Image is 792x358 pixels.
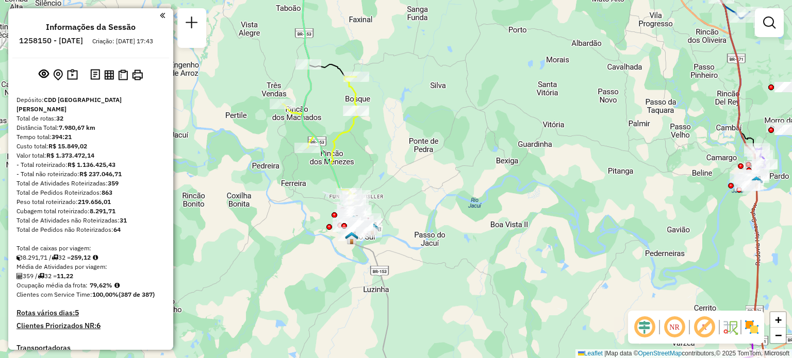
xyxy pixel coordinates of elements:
[16,179,165,188] div: Total de Atividades Roteirizadas:
[93,254,98,261] i: Meta Caixas/viagem: 212,48 Diferença: 46,64
[16,188,165,197] div: Total de Pedidos Roteirizados:
[16,321,165,330] h4: Clientes Priorizados NR:
[19,36,83,45] h6: 1258150 - [DATE]
[78,198,111,206] strong: 219.656,01
[37,66,51,83] button: Exibir sessão original
[16,142,165,151] div: Custo total:
[16,160,165,169] div: - Total roteirizado:
[16,123,165,132] div: Distância Total:
[75,308,79,317] strong: 5
[79,170,122,178] strong: R$ 237.046,71
[57,272,73,280] strong: 11,22
[46,22,136,32] h4: Informações da Sessão
[722,319,738,335] img: Fluxo de ruas
[88,67,102,83] button: Logs desbloquear sessão
[16,197,165,207] div: Peso total roteirizado:
[770,328,786,343] a: Zoom out
[181,12,202,36] a: Nova sessão e pesquisa
[604,350,606,357] span: |
[16,95,165,114] div: Depósito:
[638,350,682,357] a: OpenStreetMap
[16,254,23,261] i: Cubagem total roteirizado
[48,142,87,150] strong: R$ 15.849,02
[662,315,687,339] span: Ocultar NR
[90,207,115,215] strong: 8.291,71
[46,151,94,159] strong: R$ 1.373.472,14
[68,161,115,168] strong: R$ 1.136.425,43
[88,37,157,46] div: Criação: [DATE] 17:43
[754,26,780,36] div: Atividade não roteirizada - BAR DO GORDO
[759,12,780,33] a: Exibir filtros
[52,254,58,261] i: Total de rotas
[775,313,782,326] span: +
[692,315,717,339] span: Exibir rótulo
[116,67,130,82] button: Visualizar Romaneio
[16,169,165,179] div: - Total não roteirizado:
[51,67,65,83] button: Centralizar mapa no depósito ou ponto de apoio
[102,67,116,81] button: Visualizar relatório de Roteirização
[16,262,165,271] div: Média de Atividades por viagem:
[71,253,91,261] strong: 259,12
[775,329,782,342] span: −
[575,349,792,358] div: Map data © contributors,© 2025 TomTom, Microsoft
[578,350,603,357] a: Leaflet
[348,220,373,231] div: Atividade não roteirizada - SCHMACHTENBERG e CIA
[113,226,121,233] strong: 64
[108,179,119,187] strong: 359
[16,225,165,234] div: Total de Pedidos não Roteirizados:
[345,231,358,245] img: Cachoeira do Sul
[92,291,119,298] strong: 100,00%
[16,271,165,281] div: 359 / 32 =
[16,309,165,317] h4: Rotas vários dias:
[114,282,120,288] em: Média calculada utilizando a maior ocupação (%Peso ou %Cubagem) de cada rota da sessão. Rotas cro...
[347,215,360,228] img: UDC Cachueira do Sul - ZUMPY
[52,133,72,141] strong: 394:21
[750,176,763,189] img: Rio Pardo
[96,321,101,330] strong: 6
[16,114,165,123] div: Total de rotas:
[102,189,112,196] strong: 863
[16,273,23,279] i: Total de Atividades
[65,67,80,83] button: Painel de Sugestão
[16,291,92,298] span: Clientes com Service Time:
[90,281,112,289] strong: 79,62%
[16,281,88,289] span: Ocupação média da frota:
[770,312,786,328] a: Zoom in
[632,315,657,339] span: Ocultar deslocamento
[753,18,779,28] div: Atividade não roteirizada - 61.269.003 GILSANE DA MOTTA
[160,9,165,21] a: Clique aqui para minimizar o painel
[766,122,792,132] div: Atividade não roteirizada - JOaO GONCALVES
[56,114,63,122] strong: 32
[130,67,145,82] button: Imprimir Rotas
[38,273,44,279] i: Total de rotas
[16,216,165,225] div: Total de Atividades não Roteirizadas:
[16,151,165,160] div: Valor total:
[59,124,95,131] strong: 7.980,67 km
[16,132,165,142] div: Tempo total:
[16,244,165,253] div: Total de caixas por viagem:
[119,291,155,298] strong: (387 de 387)
[16,253,165,262] div: 8.291,71 / 32 =
[16,344,165,352] h4: Transportadoras
[16,207,165,216] div: Cubagem total roteirizado:
[16,96,122,113] strong: CDD [GEOGRAPHIC_DATA][PERSON_NAME]
[120,216,127,224] strong: 31
[744,319,760,335] img: Exibir/Ocultar setores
